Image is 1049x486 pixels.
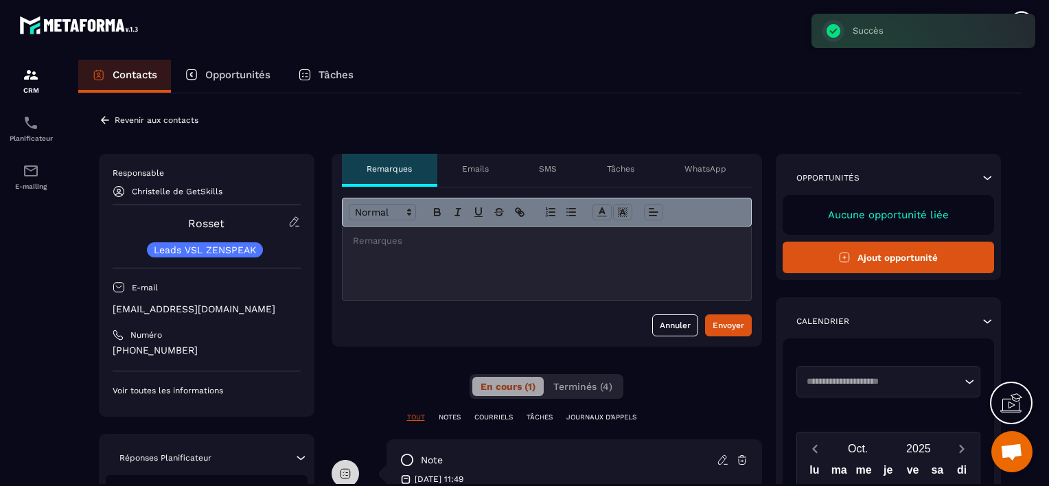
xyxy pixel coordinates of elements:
div: lu [803,461,827,485]
p: TOUT [407,413,425,422]
button: Envoyer [705,314,752,336]
img: scheduler [23,115,39,131]
button: Terminés (4) [545,377,621,396]
button: Open months overlay [828,437,888,461]
div: sa [925,461,949,485]
p: Revenir aux contacts [115,115,198,125]
p: Emails [462,163,489,174]
a: formationformationCRM [3,56,58,104]
p: Opportunités [796,172,860,183]
span: En cours (1) [481,381,535,392]
img: email [23,163,39,179]
p: Remarques [367,163,412,174]
p: Calendrier [796,316,849,327]
p: Aucune opportunité liée [796,209,981,221]
button: En cours (1) [472,377,544,396]
a: Tâches [284,60,367,93]
input: Search for option [802,375,962,389]
p: [EMAIL_ADDRESS][DOMAIN_NAME] [113,303,301,316]
div: ve [901,461,925,485]
button: Previous month [803,439,828,458]
p: TÂCHES [527,413,553,422]
p: SMS [539,163,557,174]
div: Envoyer [713,319,744,332]
div: me [851,461,876,485]
div: ma [827,461,851,485]
p: Contacts [113,69,157,81]
p: [PHONE_NUMBER] [113,344,301,357]
button: Open years overlay [888,437,949,461]
p: JOURNAUX D'APPELS [566,413,636,422]
p: CRM [3,86,58,94]
button: Next month [949,439,974,458]
div: Search for option [796,366,981,397]
p: Numéro [130,329,162,340]
p: Réponses Planificateur [119,452,211,463]
div: Ouvrir le chat [991,431,1033,472]
p: Christelle de GetSkills [132,187,222,196]
p: E-mailing [3,183,58,190]
a: emailemailE-mailing [3,152,58,200]
p: Opportunités [205,69,270,81]
p: Voir toutes les informations [113,385,301,396]
a: Opportunités [171,60,284,93]
p: Planificateur [3,135,58,142]
span: Terminés (4) [553,381,612,392]
div: di [949,461,974,485]
img: formation [23,67,39,83]
p: [DATE] 11:49 [415,474,463,485]
p: NOTES [439,413,461,422]
a: Rosset [188,217,224,230]
p: COURRIELS [474,413,513,422]
p: Leads VSL ZENSPEAK [154,245,256,255]
p: note [421,454,443,467]
a: schedulerschedulerPlanificateur [3,104,58,152]
p: WhatsApp [684,163,726,174]
p: Tâches [319,69,354,81]
button: Ajout opportunité [783,242,995,273]
img: logo [19,12,143,38]
p: Responsable [113,167,301,178]
p: E-mail [132,282,158,293]
a: Contacts [78,60,171,93]
div: je [876,461,901,485]
button: Annuler [652,314,698,336]
p: Tâches [607,163,634,174]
